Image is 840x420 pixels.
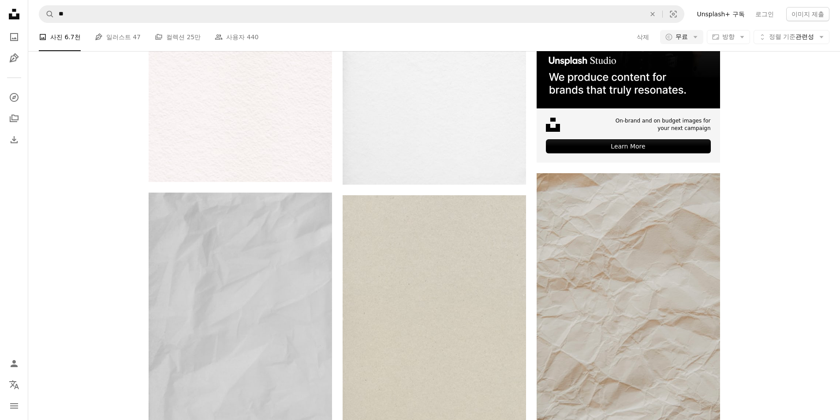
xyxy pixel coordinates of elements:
[676,33,688,41] span: 무료
[546,118,560,132] img: file-1631678316303-ed18b8b5cb9cimage
[149,49,332,57] a: 검은 선이 있는 흰색 페인트 벽
[343,51,526,59] a: 검은 그림자가 있는 흰색 벽 페인트
[215,23,258,51] a: 사용자 440
[750,7,779,21] a: 로그인
[660,30,703,44] button: 무료
[5,376,23,394] button: 언어
[754,30,829,44] button: 정렬 기준관련성
[769,33,814,41] span: 관련성
[5,397,23,415] button: 메뉴
[5,131,23,149] a: 다운로드 내역
[5,89,23,106] a: 탐색
[187,32,201,42] span: 25만
[691,7,750,21] a: Unsplash+ 구독
[643,6,662,22] button: 삭제
[343,324,526,332] a: 검은 선이 있는 흰색 벽 페인트
[5,28,23,46] a: 사진
[133,32,141,42] span: 47
[663,6,684,22] button: 시각적 검색
[247,32,259,42] span: 440
[95,23,141,51] a: 일러스트 47
[149,326,332,334] a: 갈색 나무 테이블에 흰색 직물
[39,6,54,22] button: Unsplash 검색
[786,7,829,21] button: 이미지 제출
[609,117,711,132] span: On-brand and on budget images for your next campaign
[769,33,795,40] span: 정렬 기준
[39,5,684,23] form: 사이트 전체에서 이미지 찾기
[537,306,720,314] a: 흰색과 회색 꽃 섬유
[5,355,23,372] a: 로그인 / 가입
[155,23,201,51] a: 컬렉션 25만
[5,110,23,127] a: 컬렉션
[5,5,23,25] a: 홈 — Unsplash
[722,33,735,40] span: 방향
[636,30,650,44] button: 삭제
[5,49,23,67] a: 일러스트
[546,139,711,153] div: Learn More
[707,30,750,44] button: 방향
